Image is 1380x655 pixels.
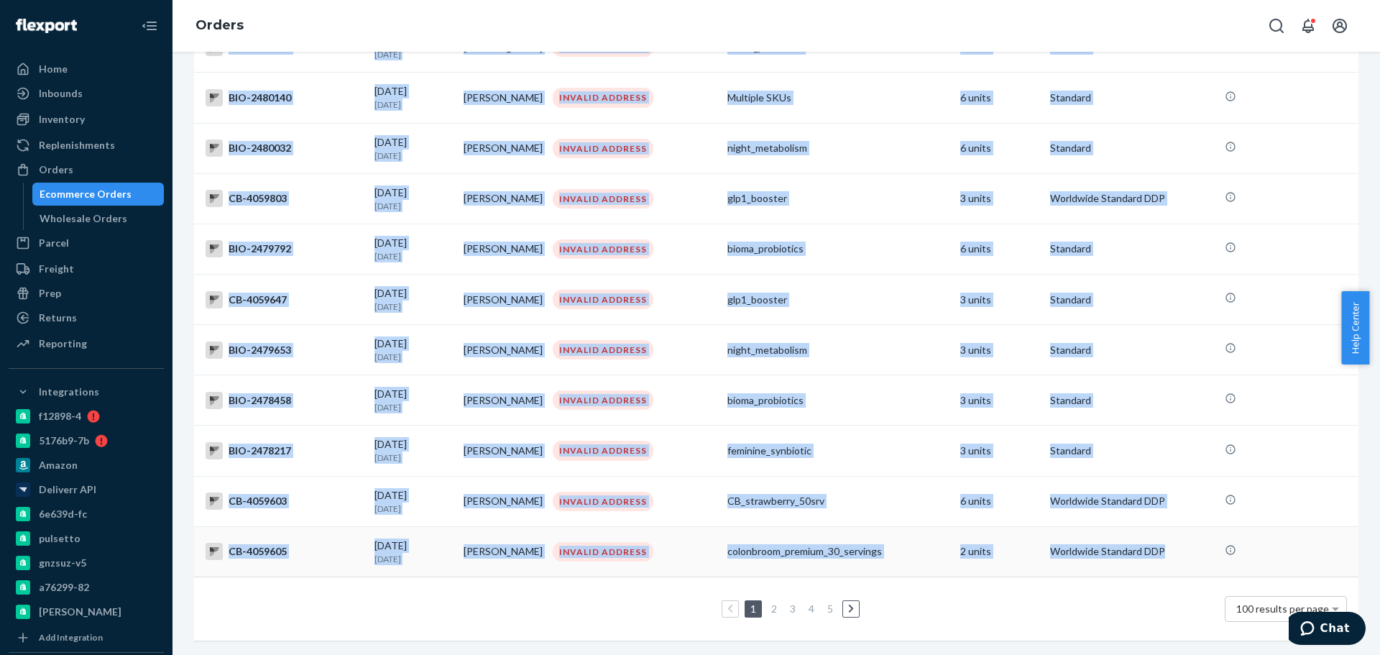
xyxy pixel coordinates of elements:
[9,629,164,646] a: Add Integration
[206,240,363,257] div: BIO-2479792
[727,242,949,256] div: bioma_probiotics
[722,73,954,123] td: Multiple SKUs
[206,139,363,157] div: BIO-2480032
[39,409,81,423] div: f12898-4
[39,507,87,521] div: 6e639d-fc
[727,444,949,458] div: feminine_synbiotic
[727,293,949,307] div: glp1_booster
[195,17,244,33] a: Orders
[374,503,452,515] p: [DATE]
[553,492,653,511] div: INVALID ADDRESS
[9,82,164,105] a: Inbounds
[1050,444,1213,458] p: Standard
[1050,544,1213,559] p: Worldwide Standard DDP
[374,150,452,162] p: [DATE]
[727,141,949,155] div: night_metabolism
[9,257,164,280] a: Freight
[374,553,452,565] p: [DATE]
[9,282,164,305] a: Prep
[458,526,547,577] td: [PERSON_NAME]
[374,135,452,162] div: [DATE]
[954,426,1044,476] td: 3 units
[9,134,164,157] a: Replenishments
[954,173,1044,224] td: 3 units
[9,306,164,329] a: Returns
[1294,12,1322,40] button: Open notifications
[458,224,547,274] td: [PERSON_NAME]
[553,390,653,410] div: INVALID ADDRESS
[9,332,164,355] a: Reporting
[954,325,1044,375] td: 3 units
[9,503,164,526] a: 6e639d-fc
[39,385,99,399] div: Integrations
[458,275,547,325] td: [PERSON_NAME]
[727,393,949,408] div: bioma_probiotics
[954,123,1044,173] td: 6 units
[768,603,780,615] a: Page 2
[135,12,164,40] button: Close Navigation
[458,476,547,526] td: [PERSON_NAME]
[458,73,547,123] td: [PERSON_NAME]
[824,603,836,615] a: Page 5
[9,158,164,181] a: Orders
[39,531,80,546] div: pulsetto
[374,351,452,363] p: [DATE]
[1050,293,1213,307] p: Standard
[206,291,363,308] div: CB-4059647
[374,185,452,212] div: [DATE]
[727,191,949,206] div: glp1_booster
[16,19,77,33] img: Flexport logo
[1050,91,1213,105] p: Standard
[954,275,1044,325] td: 3 units
[39,286,61,301] div: Prep
[1325,12,1354,40] button: Open account menu
[1262,12,1291,40] button: Open Search Box
[374,452,452,464] p: [DATE]
[1050,494,1213,508] p: Worldwide Standard DDP
[39,434,89,448] div: 5176b9-7b
[374,336,452,363] div: [DATE]
[1050,141,1213,155] p: Standard
[553,340,653,359] div: INVALID ADDRESS
[9,478,164,501] a: Deliverr API
[374,488,452,515] div: [DATE]
[9,429,164,452] a: 5176b9-7b
[374,48,452,60] p: [DATE]
[553,441,653,460] div: INVALID ADDRESS
[747,603,759,615] a: Page 1 is your current page
[458,426,547,476] td: [PERSON_NAME]
[39,605,121,619] div: [PERSON_NAME]
[39,262,74,276] div: Freight
[374,401,452,413] p: [DATE]
[727,544,949,559] div: colonbroom_premium_30_servings
[9,405,164,428] a: f12898-4
[1236,603,1329,615] span: 100 results per page
[184,5,255,47] ol: breadcrumbs
[9,108,164,131] a: Inventory
[206,493,363,510] div: CB-4059603
[458,375,547,426] td: [PERSON_NAME]
[9,576,164,599] a: a76299-82
[374,387,452,413] div: [DATE]
[553,139,653,158] div: INVALID ADDRESS
[1050,343,1213,357] p: Standard
[39,458,78,472] div: Amazon
[374,236,452,262] div: [DATE]
[39,86,83,101] div: Inbounds
[39,236,69,250] div: Parcel
[458,123,547,173] td: [PERSON_NAME]
[206,392,363,409] div: BIO-2478458
[9,232,164,255] a: Parcel
[458,173,547,224] td: [PERSON_NAME]
[40,187,132,201] div: Ecommerce Orders
[374,301,452,313] p: [DATE]
[374,200,452,212] p: [DATE]
[1050,191,1213,206] p: Worldwide Standard DDP
[1289,612,1366,648] iframe: Opens a widget where you can chat to one of our agents
[206,342,363,359] div: BIO-2479653
[9,58,164,81] a: Home
[374,286,452,313] div: [DATE]
[553,239,653,259] div: INVALID ADDRESS
[954,375,1044,426] td: 3 units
